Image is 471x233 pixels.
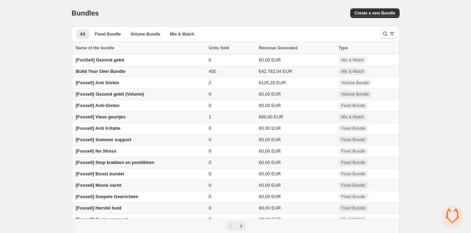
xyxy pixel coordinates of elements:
span: Fixed Bundle [341,126,365,131]
span: 1 [209,114,211,119]
button: Next [236,221,246,231]
span: 0 [209,205,211,211]
span: 0 [209,103,211,108]
span: Fixed Bundle [95,31,121,37]
span: 0 [209,57,211,62]
span: €60,00 EUR [259,114,283,119]
span: Mix & Match [341,217,364,222]
span: €0,00 EUR [259,205,281,211]
button: Revenue Generated [259,45,305,51]
div: Type [338,45,395,51]
span: Mix & Match [341,57,364,63]
div: Name of the bundle [76,45,205,51]
span: [Foxsell] Mooie vacht [76,183,121,188]
span: [Foxsell] Summer support [76,137,131,142]
span: [Foxsell] Anti Gisten [76,80,119,85]
span: 0 [209,126,211,131]
span: €125,20 EUR [259,80,286,85]
span: 2 [209,80,211,85]
span: €0,00 EUR [259,103,281,108]
span: 0 [209,137,211,142]
span: Fixed Bundle [341,103,365,108]
span: Fixed Bundle [341,194,365,200]
span: €42.782,04 EUR [259,69,292,74]
span: 0 [209,91,211,97]
span: Fixed Bundle [341,171,365,177]
span: €0,00 EUR [259,57,281,62]
span: 450 [209,69,216,74]
span: Mix & Match [341,69,364,74]
span: €0,00 EUR [259,194,281,199]
span: Build Your Own Bundle [76,69,126,74]
span: [Foxsell] Anti Irritatie [76,126,121,131]
span: [Foxsell] Boost bundel [76,171,124,176]
span: Create a new Bundle [354,10,395,16]
span: €0,00 EUR [259,148,281,154]
span: €0,00 EUR [259,160,281,165]
span: Revenue Generated [259,45,298,51]
span: Fixed Bundle [341,205,365,211]
span: 0 [209,148,211,154]
span: Volume Bundle [341,80,369,86]
span: All [80,31,85,37]
span: [Foxsell} Gezond gebit (Volume) [76,91,144,97]
a: Open chat [442,205,463,226]
span: €0,00 EUR [259,217,281,222]
button: Units Sold [209,45,236,51]
span: [Foxsell] Senior support [76,217,128,222]
span: €0,00 EUR [259,91,281,97]
span: 0 [209,217,211,222]
span: [Foxsell] Herstel huid [76,205,121,211]
span: [Foxsell] Soepele Gewrichten [76,194,138,199]
span: €0,00 EUR [259,137,281,142]
span: [Foxsell] Anti-Gisten [76,103,120,108]
span: Volume Bundle [341,91,369,97]
span: Mix & Match [341,114,364,120]
span: Fixed Bundle [341,148,365,154]
span: €0,00 EUR [259,126,281,131]
span: Volume Bundle [130,31,160,37]
span: Units Sold [209,45,229,51]
span: 0 [209,194,211,199]
span: [Foxsell] Stop krabben en pootlikken [76,160,155,165]
span: [Foxsell] No Stress [76,148,117,154]
span: €0,00 EUR [259,183,281,188]
span: [FoxSell] Gezond gebit [76,57,125,62]
span: Fixed Bundle [341,160,365,165]
span: Fixed Bundle [341,137,365,143]
button: Search and filter results [380,29,397,39]
span: Mix & Match [170,31,194,37]
span: 0 [209,160,211,165]
span: €0,00 EUR [259,171,281,176]
span: [Foxsell] Vieze geurtjes [76,114,126,119]
span: 0 [209,171,211,176]
span: 0 [209,183,211,188]
h1: Bundles [72,9,99,17]
nav: Pagination [72,219,400,233]
button: Create a new Bundle [350,8,399,18]
span: Fixed Bundle [341,183,365,188]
